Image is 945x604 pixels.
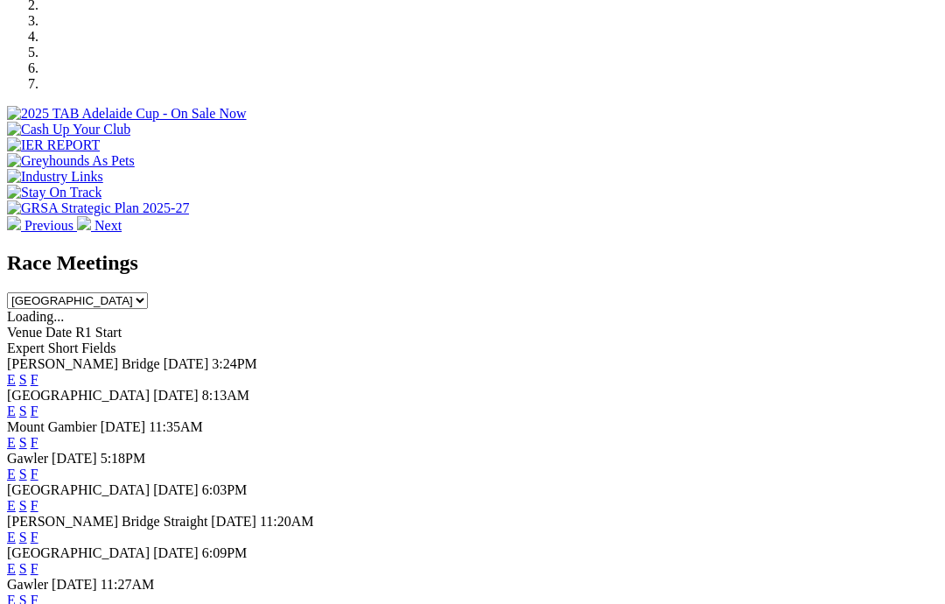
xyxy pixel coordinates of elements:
span: [PERSON_NAME] Bridge Straight [7,514,207,529]
a: E [7,561,16,576]
span: Expert [7,341,45,355]
span: [DATE] [153,388,199,403]
a: F [31,498,38,513]
a: E [7,467,16,481]
span: [DATE] [153,545,199,560]
span: [GEOGRAPHIC_DATA] [7,388,150,403]
img: GRSA Strategic Plan 2025-27 [7,200,189,216]
span: 11:35AM [149,419,203,434]
a: F [31,467,38,481]
img: Cash Up Your Club [7,122,130,137]
img: Stay On Track [7,185,101,200]
span: 8:13AM [202,388,249,403]
span: R1 Start [75,325,122,340]
a: E [7,435,16,450]
span: Short [48,341,79,355]
img: chevron-left-pager-white.svg [7,216,21,230]
a: E [7,498,16,513]
span: Fields [81,341,115,355]
a: S [19,467,27,481]
span: [GEOGRAPHIC_DATA] [7,482,150,497]
span: [DATE] [52,577,97,592]
span: 11:20AM [260,514,314,529]
a: S [19,404,27,418]
img: chevron-right-pager-white.svg [77,216,91,230]
span: [GEOGRAPHIC_DATA] [7,545,150,560]
span: Previous [24,218,73,233]
a: E [7,372,16,387]
span: [DATE] [101,419,146,434]
a: S [19,435,27,450]
a: S [19,530,27,544]
span: [DATE] [211,514,256,529]
span: Gawler [7,451,48,466]
a: F [31,530,38,544]
span: 11:27AM [101,577,155,592]
a: F [31,404,38,418]
span: [DATE] [153,482,199,497]
a: S [19,498,27,513]
h2: Race Meetings [7,251,938,275]
span: 6:03PM [202,482,248,497]
a: S [19,372,27,387]
img: Industry Links [7,169,103,185]
span: 5:18PM [101,451,146,466]
span: Venue [7,325,42,340]
span: Mount Gambier [7,419,97,434]
span: 3:24PM [212,356,257,371]
a: Previous [7,218,77,233]
span: 6:09PM [202,545,248,560]
img: Greyhounds As Pets [7,153,135,169]
img: 2025 TAB Adelaide Cup - On Sale Now [7,106,247,122]
a: Next [77,218,122,233]
span: Loading... [7,309,64,324]
span: Next [94,218,122,233]
a: E [7,530,16,544]
span: [DATE] [164,356,209,371]
img: IER REPORT [7,137,100,153]
a: E [7,404,16,418]
a: F [31,435,38,450]
span: [PERSON_NAME] Bridge [7,356,160,371]
span: [DATE] [52,451,97,466]
span: Gawler [7,577,48,592]
a: F [31,561,38,576]
a: F [31,372,38,387]
span: Date [45,325,72,340]
a: S [19,561,27,576]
